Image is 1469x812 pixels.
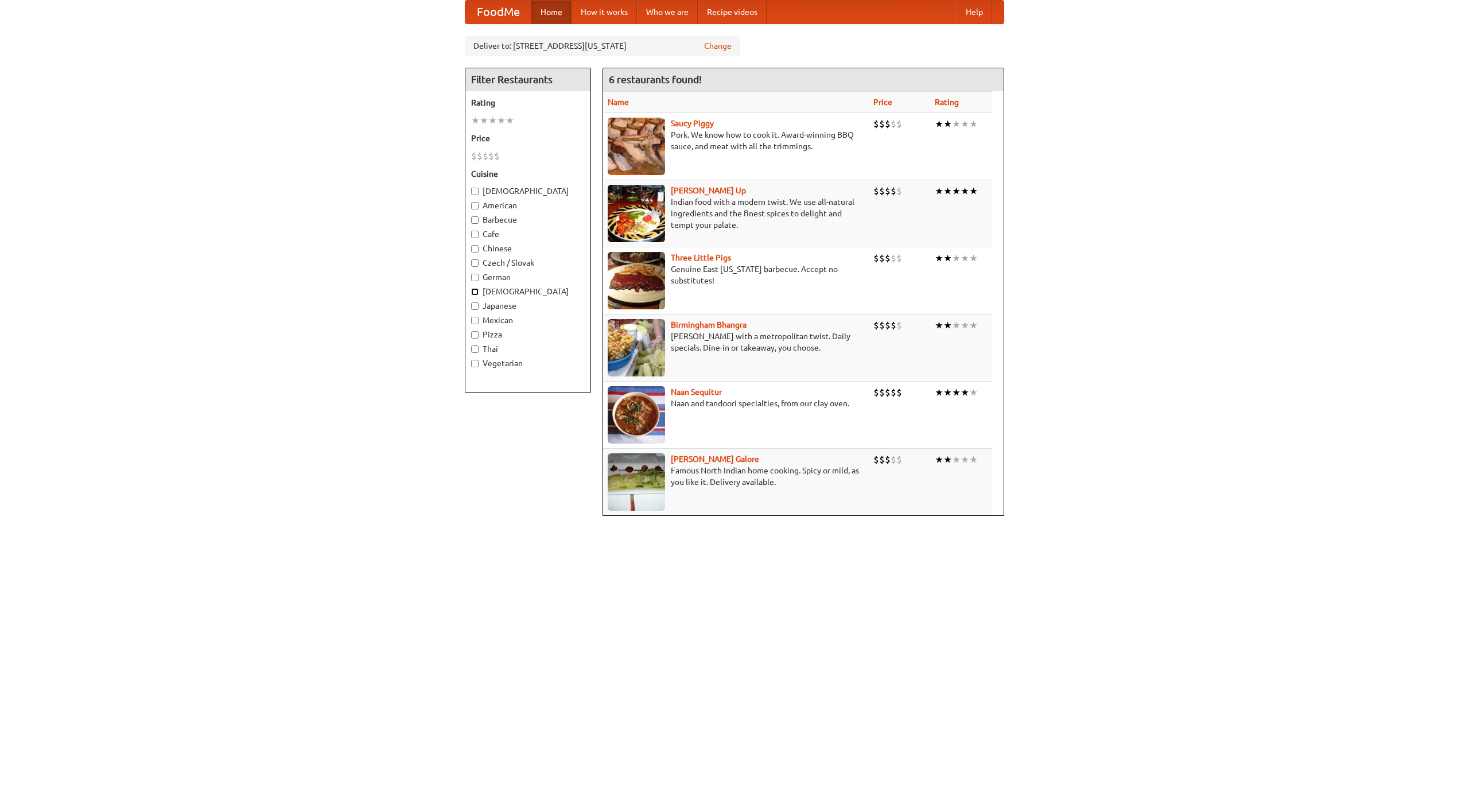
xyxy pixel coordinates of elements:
[471,329,585,340] label: Pizza
[671,253,731,262] b: Three Little Pigs
[471,288,479,296] input: [DEMOGRAPHIC_DATA]
[608,252,665,309] img: littlepigs.jpg
[896,453,902,466] li: $
[885,453,891,466] li: $
[873,319,879,332] li: $
[608,98,629,107] a: Name
[943,453,952,466] li: ★
[961,319,969,332] li: ★
[471,343,585,355] label: Thai
[896,386,902,399] li: $
[471,114,480,127] li: ★
[608,465,864,488] p: Famous North Indian home cooking. Spicy or mild, as you like it. Delivery available.
[531,1,572,24] a: Home
[952,252,961,265] li: ★
[935,118,943,130] li: ★
[471,245,479,252] input: Chinese
[698,1,767,24] a: Recipe videos
[891,386,896,399] li: $
[494,150,500,162] li: $
[943,185,952,197] li: ★
[471,331,479,339] input: Pizza
[879,319,885,332] li: $
[969,185,978,197] li: ★
[873,185,879,197] li: $
[671,454,759,464] a: [PERSON_NAME] Galore
[471,188,479,195] input: [DEMOGRAPHIC_DATA]
[471,228,585,240] label: Cafe
[935,98,959,107] a: Rating
[608,129,864,152] p: Pork. We know how to cook it. Award-winning BBQ sauce, and meat with all the trimmings.
[952,118,961,130] li: ★
[935,252,943,265] li: ★
[885,118,891,130] li: $
[879,386,885,399] li: $
[671,186,746,195] a: [PERSON_NAME] Up
[488,150,494,162] li: $
[506,114,514,127] li: ★
[935,319,943,332] li: ★
[969,386,978,399] li: ★
[943,319,952,332] li: ★
[935,453,943,466] li: ★
[873,98,892,107] a: Price
[879,252,885,265] li: $
[471,97,585,108] h5: Rating
[471,259,479,267] input: Czech / Slovak
[471,286,585,297] label: [DEMOGRAPHIC_DATA]
[873,453,879,466] li: $
[969,319,978,332] li: ★
[896,252,902,265] li: $
[608,398,864,409] p: Naan and tandoori specialties, from our clay oven.
[471,358,585,369] label: Vegetarian
[471,302,479,310] input: Japanese
[671,387,722,397] b: Naan Sequitur
[952,185,961,197] li: ★
[637,1,698,24] a: Who we are
[891,319,896,332] li: $
[471,257,585,269] label: Czech / Slovak
[477,150,483,162] li: $
[957,1,992,24] a: Help
[609,74,702,85] ng-pluralize: 6 restaurants found!
[483,150,488,162] li: $
[608,453,665,511] img: currygalore.jpg
[572,1,637,24] a: How it works
[943,118,952,130] li: ★
[969,118,978,130] li: ★
[885,252,891,265] li: $
[961,252,969,265] li: ★
[471,150,477,162] li: $
[608,386,665,444] img: naansequitur.jpg
[471,202,479,209] input: American
[471,243,585,254] label: Chinese
[879,118,885,130] li: $
[961,118,969,130] li: ★
[891,118,896,130] li: $
[879,185,885,197] li: $
[961,386,969,399] li: ★
[465,68,590,91] h4: Filter Restaurants
[471,360,479,367] input: Vegetarian
[879,453,885,466] li: $
[471,216,479,224] input: Barbecue
[885,319,891,332] li: $
[471,231,479,238] input: Cafe
[480,114,488,127] li: ★
[671,320,747,329] a: Birmingham Bhangra
[471,300,585,312] label: Japanese
[891,185,896,197] li: $
[896,319,902,332] li: $
[935,386,943,399] li: ★
[608,118,665,175] img: saucy.jpg
[961,453,969,466] li: ★
[873,386,879,399] li: $
[608,196,864,231] p: Indian food with a modern twist. We use all-natural ingredients and the finest spices to delight ...
[943,386,952,399] li: ★
[885,386,891,399] li: $
[671,119,714,128] a: Saucy Piggy
[471,345,479,353] input: Thai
